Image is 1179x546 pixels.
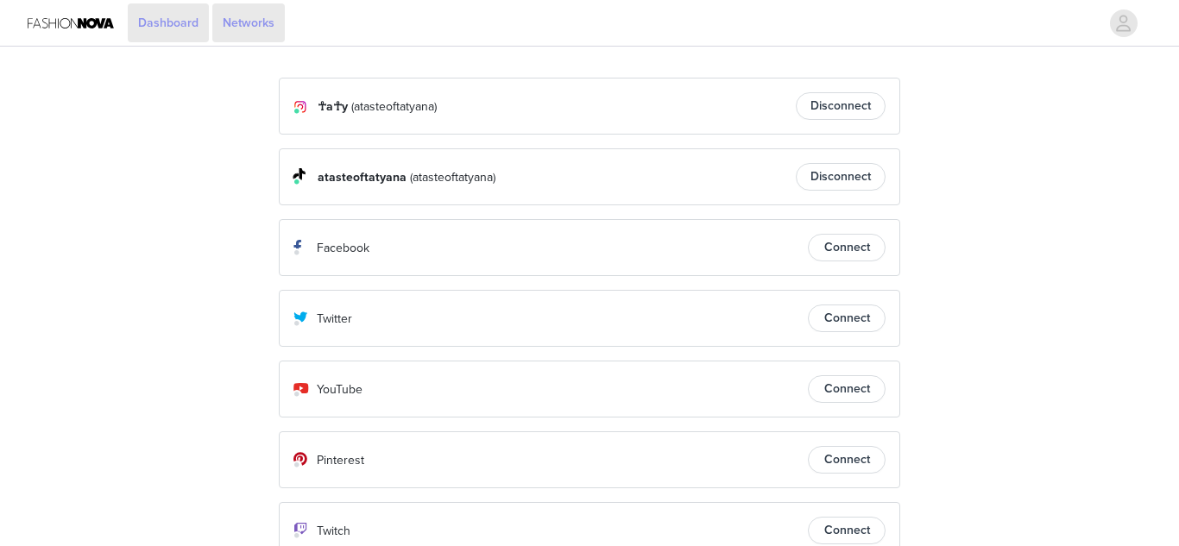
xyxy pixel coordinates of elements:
span: (atasteoftatyana) [410,168,495,186]
p: Twitter [317,310,352,328]
button: Connect [808,517,886,544]
button: Disconnect [796,92,886,120]
a: Dashboard [128,3,209,42]
span: ☥a☥y [318,97,348,116]
button: Disconnect [796,163,886,191]
img: Instagram Icon [293,100,307,114]
button: Connect [808,304,886,332]
p: Twitch [317,522,350,540]
span: (atasteoftatyana) [351,97,437,116]
img: Fashion Nova Logo [28,3,114,42]
button: Connect [808,234,886,261]
div: avatar [1115,9,1132,37]
button: Connect [808,446,886,474]
a: Networks [212,3,285,42]
span: atasteoftatyana [318,168,407,186]
p: YouTube [317,380,363,399]
button: Connect [808,375,886,403]
p: Pinterest [317,451,364,469]
p: Facebook [317,239,369,257]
